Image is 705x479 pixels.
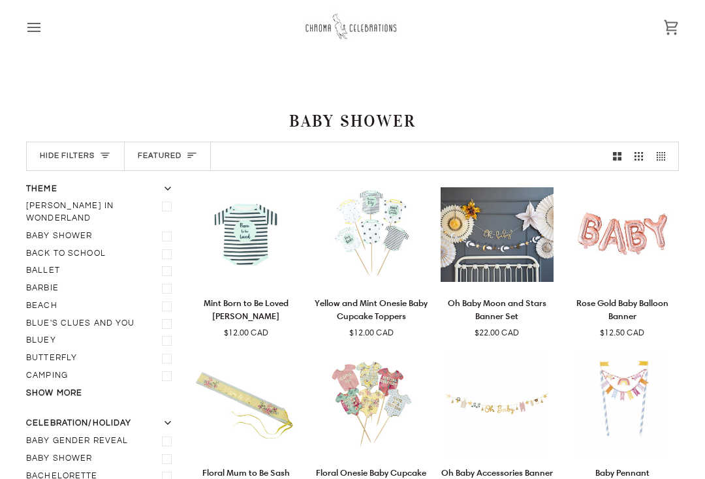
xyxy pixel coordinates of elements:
p: Oh Baby Accessories Banner [441,466,553,479]
label: Baby Shower [26,228,177,245]
label: Baby gender reveal [26,433,177,450]
label: Baby shower [26,450,177,468]
h1: Baby Shower [26,111,679,131]
button: Celebration/Holiday [26,418,177,433]
span: $12.00 CAD [224,326,268,339]
p: Oh Baby Moon and Stars Banner Set [441,296,554,323]
product-grid-item-variant: Default Title [566,183,679,286]
a: Oh Baby Accessories Banner [441,353,554,456]
span: Hide filters [40,150,95,162]
button: Show 2 products per row [606,142,629,170]
product-grid-item-variant: Default Title [441,353,554,456]
img: Chroma Celebrations [304,10,401,44]
button: Sort [125,142,211,170]
product-grid-item-variant: Default Title [315,183,428,286]
img: Rose Gold Baby Balloon Banner [566,183,679,286]
p: Floral Mum to Be Sash [202,466,290,479]
label: Back to School [26,245,177,263]
label: Blue's Clues and You [26,315,177,333]
span: Theme [26,183,57,196]
product-grid-item: Rose Gold Baby Balloon Banner [566,183,679,339]
a: Oh Baby Moon and Stars Banner Set [441,291,554,338]
product-grid-item: Oh Baby Moon and Stars Banner Set [441,183,554,339]
img: Oh Baby Moon and Stars Banner Set [441,183,554,286]
p: Yellow and Mint Onesie Baby Cupcake Toppers [315,296,428,323]
label: Barbie [26,280,177,298]
span: Celebration/Holiday [26,418,131,430]
product-grid-item-variant: Default Title [441,183,554,286]
label: Camping [26,367,177,385]
img: Baby Pennant Garland Cake Topper [566,353,679,456]
img: truly baby onesie baby shower cake toppers [315,353,428,456]
product-grid-item-variant: Default Title [566,353,679,456]
button: Show more [26,388,177,400]
product-grid-item: Yellow and Mint Onesie Baby Cupcake Toppers [315,183,428,339]
p: Mint Born to Be Loved [PERSON_NAME] [189,296,302,323]
a: Yellow and Mint Onesie Baby Cupcake Toppers [315,183,428,286]
label: Butterfly [26,350,177,367]
button: Hide filters [27,142,125,170]
span: $12.00 CAD [349,326,394,339]
a: Floral Mum to Be Sash [189,353,302,456]
a: Mint Born to Be Loved Onesie Napkins [189,183,302,286]
product-grid-item-variant: Default Title [189,353,302,456]
span: $22.00 CAD [475,326,519,339]
product-grid-item-variant: Default Title [315,353,428,456]
product-grid-item-variant: Default Title [189,183,302,286]
a: Floral Onesie Baby Cupcake Toppers [315,353,428,456]
label: Alice In Wonderland [26,198,177,228]
label: Ballet [26,262,177,280]
button: Theme [26,183,177,198]
button: Show 3 products per row [628,142,650,170]
ul: Filter [26,198,177,384]
span: Featured [138,150,181,162]
a: Rose Gold Baby Balloon Banner [566,291,679,338]
span: $12.50 CAD [600,326,644,339]
button: Show 4 products per row [650,142,679,170]
product-grid-item: Mint Born to Be Loved Onesie Napkins [189,183,302,339]
label: Bluey [26,332,177,350]
label: Beach [26,298,177,315]
a: Mint Born to Be Loved Onesie Napkins [189,291,302,338]
a: Yellow and Mint Onesie Baby Cupcake Toppers [315,291,428,338]
p: Rose Gold Baby Balloon Banner [566,296,679,323]
a: Baby Pennant Bunting Cake Topper [566,353,679,456]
